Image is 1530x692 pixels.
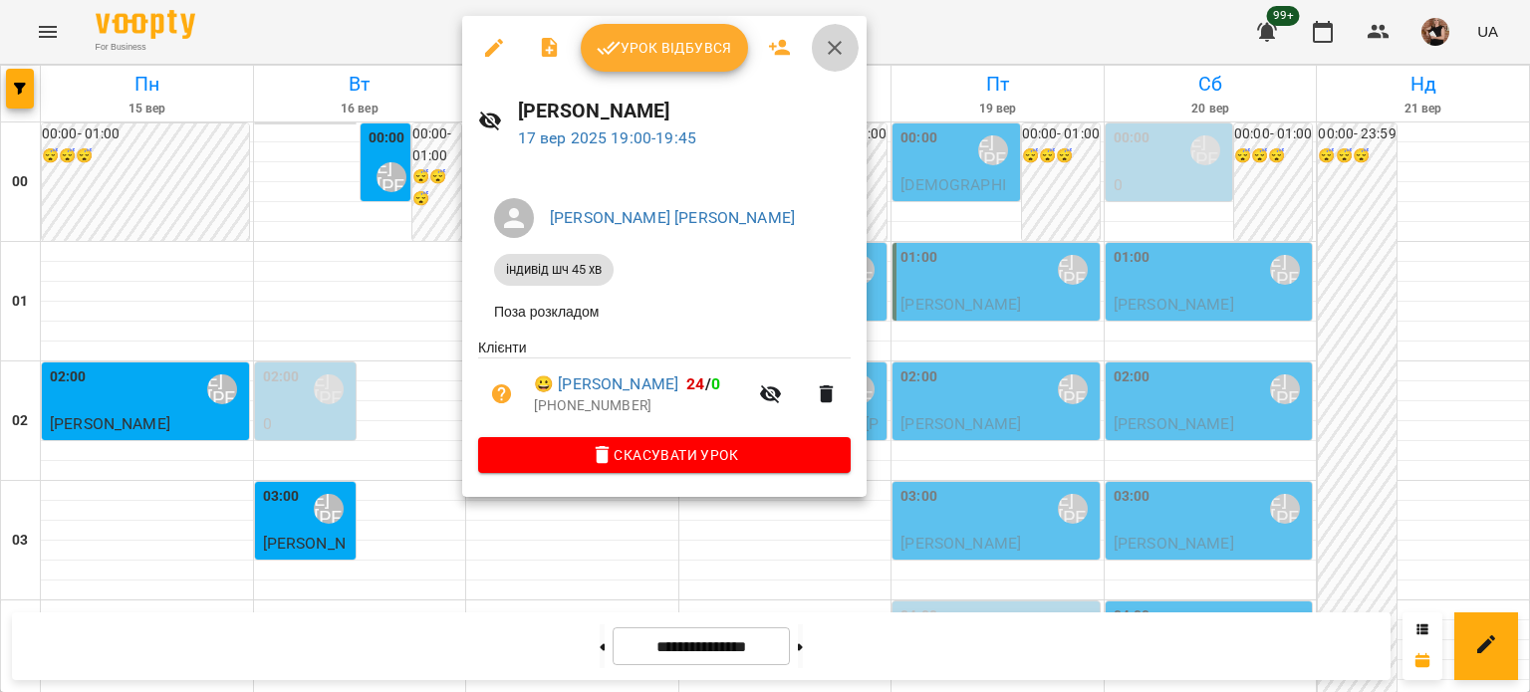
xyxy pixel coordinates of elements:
button: Скасувати Урок [478,437,851,473]
span: Урок відбувся [597,36,732,60]
a: 😀 [PERSON_NAME] [534,372,678,396]
h6: [PERSON_NAME] [518,96,851,126]
button: Урок відбувся [581,24,748,72]
span: індивід шч 45 хв [494,261,614,279]
ul: Клієнти [478,338,851,437]
b: / [686,374,720,393]
a: [PERSON_NAME] [PERSON_NAME] [550,208,795,227]
span: Скасувати Урок [494,443,835,467]
span: 0 [711,374,720,393]
button: Візит ще не сплачено. Додати оплату? [478,370,526,418]
span: 24 [686,374,704,393]
a: 17 вер 2025 19:00-19:45 [518,128,696,147]
li: Поза розкладом [478,294,851,330]
p: [PHONE_NUMBER] [534,396,747,416]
